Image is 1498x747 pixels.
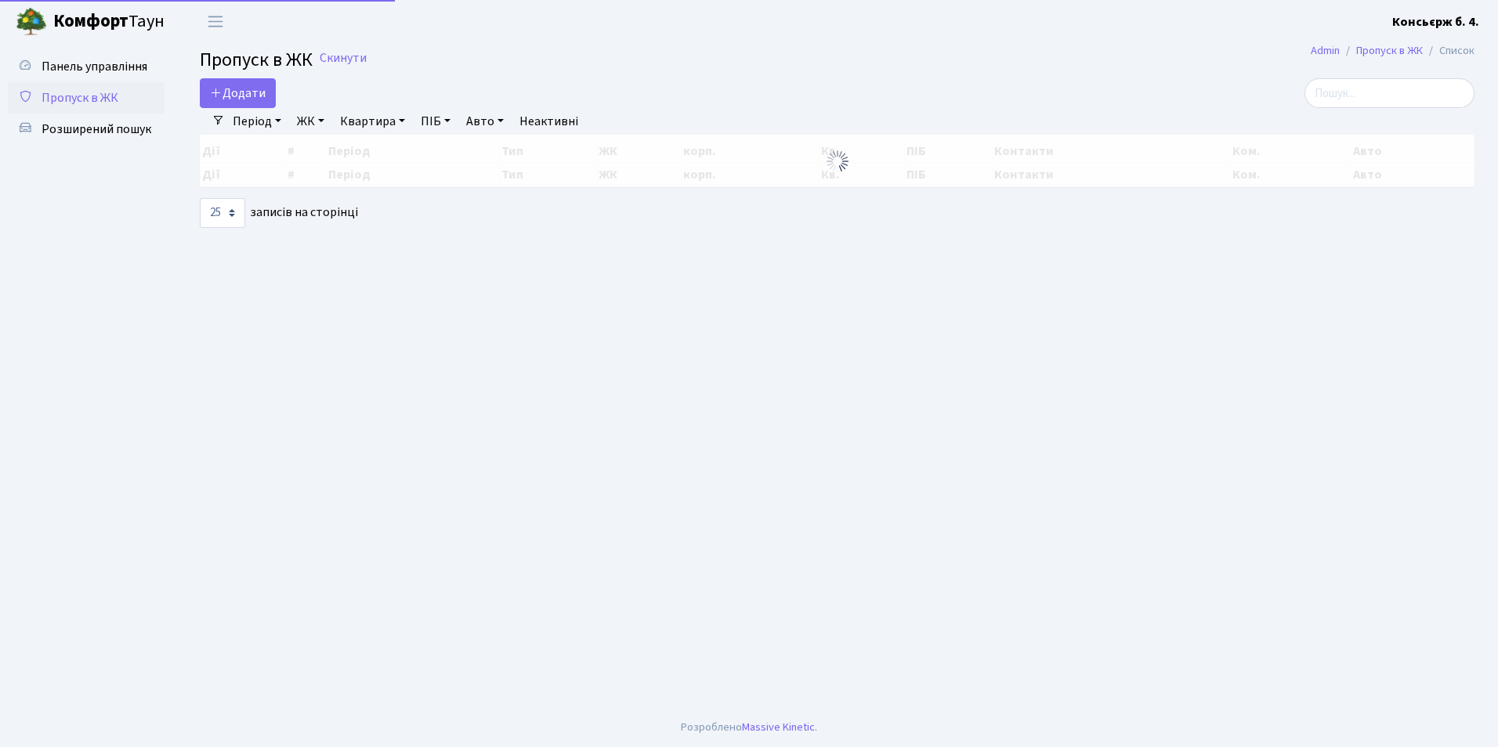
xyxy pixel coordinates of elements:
[210,85,266,102] span: Додати
[200,198,358,228] label: записів на сторінці
[1356,42,1423,59] a: Пропуск в ЖК
[42,89,118,106] span: Пропуск в ЖК
[200,78,276,108] a: Додати
[1392,13,1479,31] a: Консьєрж б. 4.
[460,108,510,135] a: Авто
[1423,42,1474,60] li: Список
[196,9,235,34] button: Переключити навігацію
[8,51,165,82] a: Панель управління
[334,108,411,135] a: Квартира
[226,108,288,135] a: Період
[320,51,367,66] a: Скинути
[16,6,47,38] img: logo.png
[1304,78,1474,108] input: Пошук...
[825,149,850,174] img: Обробка...
[742,719,815,735] a: Massive Kinetic
[42,121,151,138] span: Розширений пошук
[414,108,457,135] a: ПІБ
[1311,42,1340,59] a: Admin
[200,46,313,74] span: Пропуск в ЖК
[53,9,128,34] b: Комфорт
[8,82,165,114] a: Пропуск в ЖК
[8,114,165,145] a: Розширений пошук
[42,58,147,75] span: Панель управління
[200,198,245,228] select: записів на сторінці
[513,108,584,135] a: Неактивні
[1287,34,1498,67] nav: breadcrumb
[681,719,817,736] div: Розроблено .
[291,108,331,135] a: ЖК
[53,9,165,35] span: Таун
